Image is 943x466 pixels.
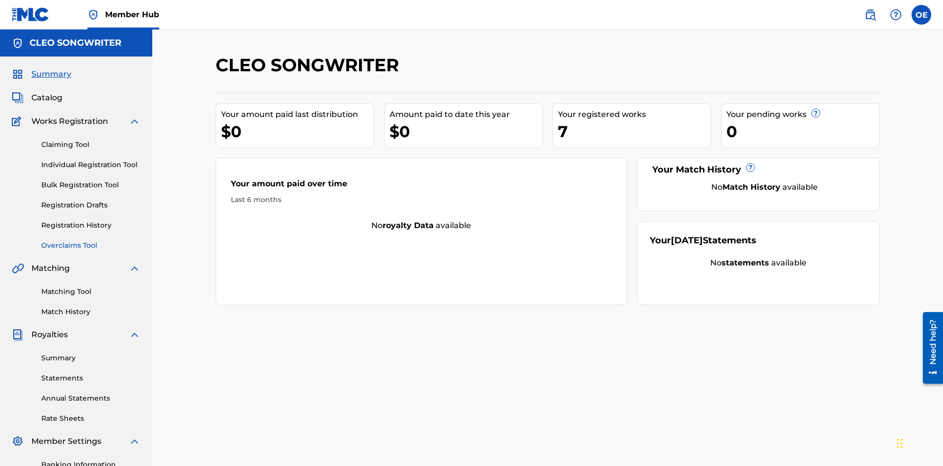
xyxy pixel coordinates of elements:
img: Accounts [12,37,24,49]
a: Overclaims Tool [41,240,140,251]
div: No available [662,181,867,193]
a: Claiming Tool [41,140,140,150]
img: search [864,9,876,21]
div: Your amount paid last distribution [221,109,374,120]
a: Rate Sheets [41,413,140,424]
a: Registration Drafts [41,200,140,210]
a: Summary [41,353,140,363]
div: $0 [221,120,374,143]
span: ? [747,164,754,172]
div: Your Statements [650,234,756,247]
h2: CLEO SONGWRITER [216,54,404,76]
span: Works Registration [31,116,108,127]
div: No available [650,257,867,269]
span: [DATE] [671,235,703,246]
span: Member Hub [105,9,159,20]
img: expand [129,436,140,447]
img: Top Rightsholder [87,9,99,21]
div: Last 6 months [231,195,612,205]
div: No available [216,220,627,232]
img: Works Registration [12,116,25,127]
strong: royalty data [383,221,434,230]
strong: Match History [722,182,780,192]
img: help [890,9,902,21]
span: ? [812,109,820,117]
h5: CLEO SONGWRITER [29,37,121,49]
div: Your registered works [558,109,711,120]
a: Annual Statements [41,393,140,404]
a: Public Search [860,5,880,25]
a: Statements [41,373,140,383]
a: CatalogCatalog [12,92,62,104]
img: expand [129,329,140,341]
a: Individual Registration Tool [41,160,140,170]
a: Matching Tool [41,287,140,297]
img: MLC Logo [12,7,50,22]
div: $0 [389,120,542,143]
span: Summary [31,68,71,80]
div: User Menu [912,5,931,25]
span: Catalog [31,92,62,104]
img: Catalog [12,92,24,104]
span: Member Settings [31,436,101,447]
span: Royalties [31,329,68,341]
img: Member Settings [12,436,24,447]
img: Summary [12,68,24,80]
div: 7 [558,120,711,143]
img: expand [129,116,140,127]
img: expand [129,262,140,274]
div: Your pending works [726,109,879,120]
span: Matching [31,262,70,274]
div: Drag [897,429,903,458]
div: 0 [726,120,879,143]
div: Your Match History [650,163,867,176]
div: Your amount paid over time [231,178,612,195]
a: Bulk Registration Tool [41,180,140,190]
a: Registration History [41,220,140,231]
a: SummarySummary [12,68,71,80]
img: Royalties [12,329,24,341]
img: Matching [12,262,24,274]
strong: statements [721,258,769,267]
iframe: Chat Widget [894,419,943,466]
div: Help [886,5,906,25]
a: Match History [41,307,140,317]
iframe: Resource Center [915,308,943,389]
div: Amount paid to date this year [389,109,542,120]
